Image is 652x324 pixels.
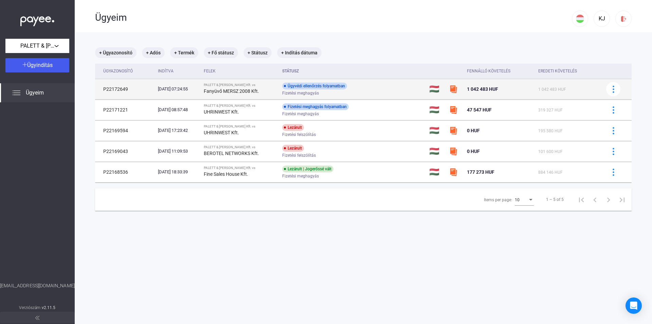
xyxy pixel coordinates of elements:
[20,42,54,50] span: PALETT & [PERSON_NAME] Kft.
[546,195,564,204] div: 1 – 5 of 5
[282,172,319,180] span: Fizetési meghagyás
[576,15,584,23] img: HU
[467,149,480,154] span: 0 HUF
[449,147,457,155] img: szamlazzhu-mini
[449,126,457,135] img: szamlazzhu-mini
[610,127,617,134] img: more-blue
[282,131,316,139] span: Fizetési felszólítás
[588,193,602,206] button: Previous page
[103,67,133,75] div: Ügyazonosító
[538,87,566,92] span: 1 042 483 HUF
[158,106,198,113] div: [DATE] 08:57:48
[282,83,347,89] div: Ügyvédi ellenőrzés folyamatban
[20,13,54,27] img: white-payee-white-dot.svg
[515,198,520,202] span: 10
[538,129,563,133] span: 195 580 HUF
[282,124,304,131] div: Lezárult
[103,67,152,75] div: Ügyazonosító
[282,145,304,152] div: Lezárult
[22,62,27,67] img: plus-white.svg
[606,144,620,158] button: more-blue
[95,47,137,58] mat-chip: + Ügyazonosító
[42,305,56,310] strong: v2.11.5
[538,67,577,75] div: Eredeti követelés
[35,316,39,320] img: arrow-double-left-grey.svg
[282,89,319,97] span: Fizetési meghagyás
[277,47,322,58] mat-chip: + Indítás dátuma
[620,15,627,22] img: logout-red
[615,193,629,206] button: Last page
[27,62,53,68] span: Ügyindítás
[282,151,316,159] span: Fizetési felszólítás
[95,162,155,182] td: P22168536
[158,86,198,92] div: [DATE] 07:24:55
[26,89,44,97] span: Ügyeim
[95,120,155,141] td: P22169594
[610,106,617,114] img: more-blue
[158,169,198,175] div: [DATE] 18:33:39
[606,103,620,117] button: more-blue
[95,79,155,99] td: P22172649
[95,100,155,120] td: P22171221
[158,127,198,134] div: [DATE] 17:23:42
[204,67,216,75] div: Felek
[467,67,510,75] div: Fennálló követelés
[204,166,277,170] div: PALETT & [PERSON_NAME] Kft. vs
[467,128,480,133] span: 0 HUF
[626,297,642,314] div: Open Intercom Messenger
[279,64,427,79] th: Státusz
[158,67,174,75] div: Indítva
[467,107,492,113] span: 47 547 HUF
[538,108,563,113] span: 319 327 HUF
[572,11,588,27] button: HU
[282,166,333,172] div: Lezárult | Jogerőssé vált
[204,109,239,115] strong: UHRINWEST Kft.
[204,47,238,58] mat-chip: + Fő státusz
[204,130,239,135] strong: UHRINWEST Kft.
[538,149,563,154] span: 101 600 HUF
[95,12,572,23] div: Ügyeim
[602,193,615,206] button: Next page
[170,47,198,58] mat-chip: + Termék
[204,88,259,94] strong: Fanyüvő MERSZ 2008 Kft.
[610,169,617,176] img: more-blue
[596,15,608,23] div: KJ
[606,165,620,179] button: more-blue
[610,148,617,155] img: more-blue
[484,196,512,204] div: Items per page:
[427,120,447,141] td: 🇭🇺
[606,82,620,96] button: more-blue
[610,86,617,93] img: more-blue
[204,145,277,149] div: PALETT & [PERSON_NAME] Kft. vs
[204,83,277,87] div: PALETT & [PERSON_NAME] Kft. vs
[95,141,155,161] td: P22169043
[204,67,277,75] div: Felek
[243,47,272,58] mat-chip: + Státusz
[12,89,20,97] img: list.svg
[427,141,447,161] td: 🇭🇺
[515,195,534,204] mat-select: Items per page:
[467,86,498,92] span: 1 042 483 HUF
[427,79,447,99] td: 🇭🇺
[5,39,69,53] button: PALETT & [PERSON_NAME] Kft.
[449,106,457,114] img: szamlazzhu-mini
[538,67,598,75] div: Eredeti követelés
[5,58,69,72] button: Ügyindítás
[204,171,248,177] strong: Fine Sales House Kft.
[449,85,457,93] img: szamlazzhu-mini
[282,110,319,118] span: Fizetési meghagyás
[158,148,198,155] div: [DATE] 11:09:53
[594,11,610,27] button: KJ
[427,162,447,182] td: 🇭🇺
[449,168,457,176] img: szamlazzhu-mini
[158,67,198,75] div: Indítva
[538,170,563,175] span: 884 146 HUF
[204,151,259,156] strong: BEROTEL NETWORKS Kft.
[615,11,632,27] button: logout-red
[575,193,588,206] button: First page
[142,47,165,58] mat-chip: + Adós
[467,67,532,75] div: Fennálló követelés
[606,123,620,138] button: more-blue
[204,104,277,108] div: PALETT & [PERSON_NAME] Kft. vs
[427,100,447,120] td: 🇭🇺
